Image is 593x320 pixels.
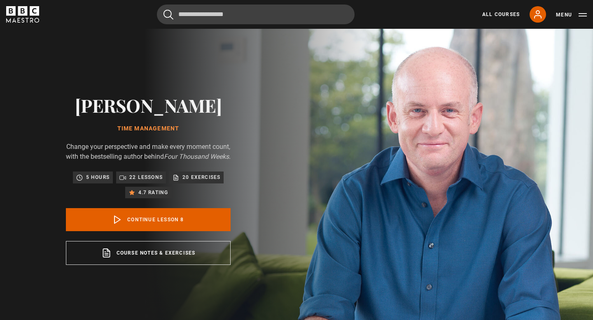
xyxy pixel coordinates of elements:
a: Continue lesson 8 [66,208,231,231]
p: Change your perspective and make every moment count, with the bestselling author behind . [66,142,231,162]
p: 4.7 rating [138,188,168,197]
a: All Courses [482,11,520,18]
h2: [PERSON_NAME] [66,95,231,116]
p: 20 exercises [182,173,220,181]
i: Four Thousand Weeks [164,153,229,160]
input: Search [157,5,355,24]
button: Toggle navigation [556,11,587,19]
svg: BBC Maestro [6,6,39,23]
p: 5 hours [86,173,110,181]
p: 22 lessons [129,173,163,181]
button: Submit the search query [163,9,173,20]
h1: Time Management [66,125,231,132]
a: Course notes & exercises [66,241,231,265]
